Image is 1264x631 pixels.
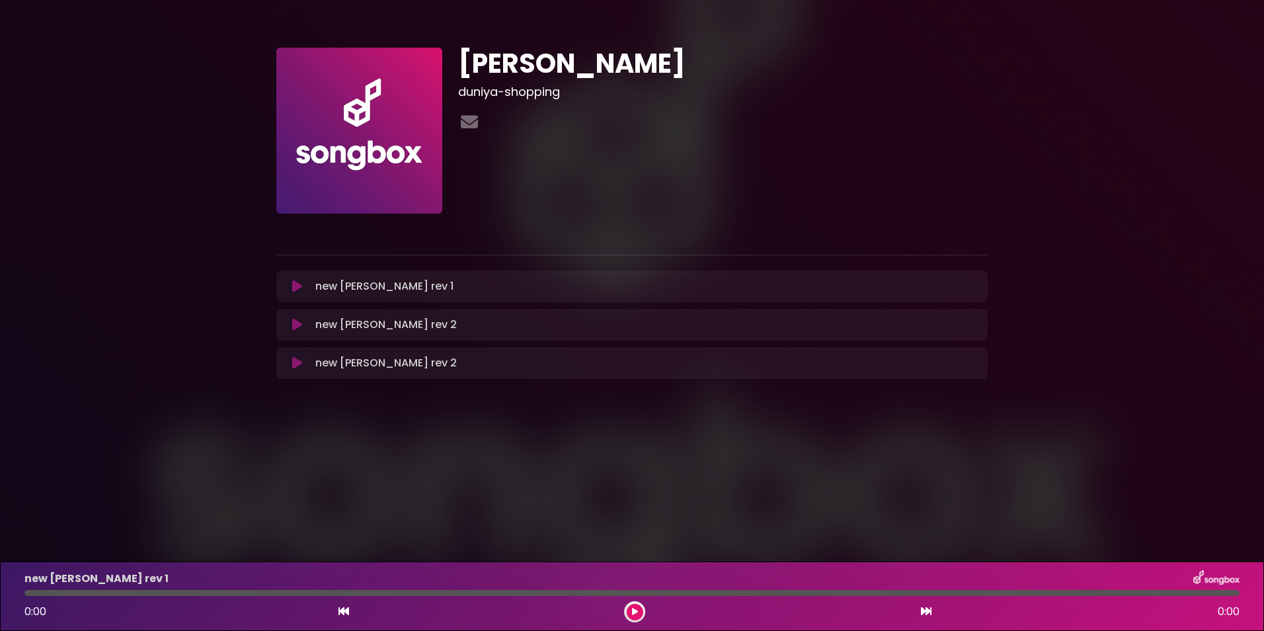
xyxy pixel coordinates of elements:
[315,355,457,371] p: new [PERSON_NAME] rev 2
[315,317,457,333] p: new [PERSON_NAME] rev 2
[458,85,988,99] h3: duniya-shopping
[315,278,454,294] p: new [PERSON_NAME] rev 1
[458,48,988,79] h1: [PERSON_NAME]
[276,48,442,214] img: 70beCsgvRrCVkCpAseDU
